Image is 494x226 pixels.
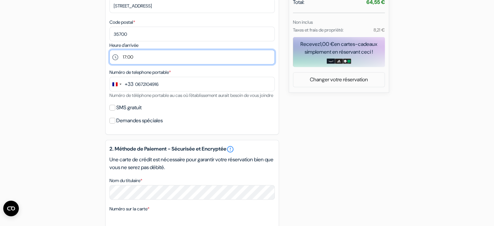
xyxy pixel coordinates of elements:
small: 8,21 € [373,27,385,33]
label: Numéro sur la carte [109,206,149,212]
div: Recevez en cartes-cadeaux simplement en réservant ceci ! [293,40,385,56]
input: 6 12 34 56 78 [109,77,275,91]
label: Nom du titulaire [109,177,142,184]
img: uber-uber-eats-card.png [343,59,351,64]
p: Une carte de crédit est nécessaire pour garantir votre réservation bien que vous ne serez pas déb... [109,156,275,171]
label: Numéro de telephone portable [109,69,171,76]
h5: 2. Méthode de Paiement - Sécurisée et Encryptée [109,145,275,153]
small: Taxes et frais de propriété: [293,27,344,33]
div: +33 [125,80,133,88]
a: error_outline [226,145,234,153]
label: Demandes spéciales [116,116,163,125]
small: Non inclus [293,19,313,25]
a: Changer votre réservation [293,73,385,86]
img: amazon-card-no-text.png [327,59,335,64]
small: Numéro de téléphone portable au cas où l'établissement aurait besoin de vous joindre [109,92,273,98]
label: Code postal [109,19,135,26]
label: SMS gratuit [116,103,142,112]
span: 1,00 € [320,41,334,47]
label: Heure d'arrivée [109,42,138,49]
button: Change country, selected France (+33) [110,77,133,91]
img: adidas-card.png [335,59,343,64]
button: Ouvrir le widget CMP [3,201,19,216]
